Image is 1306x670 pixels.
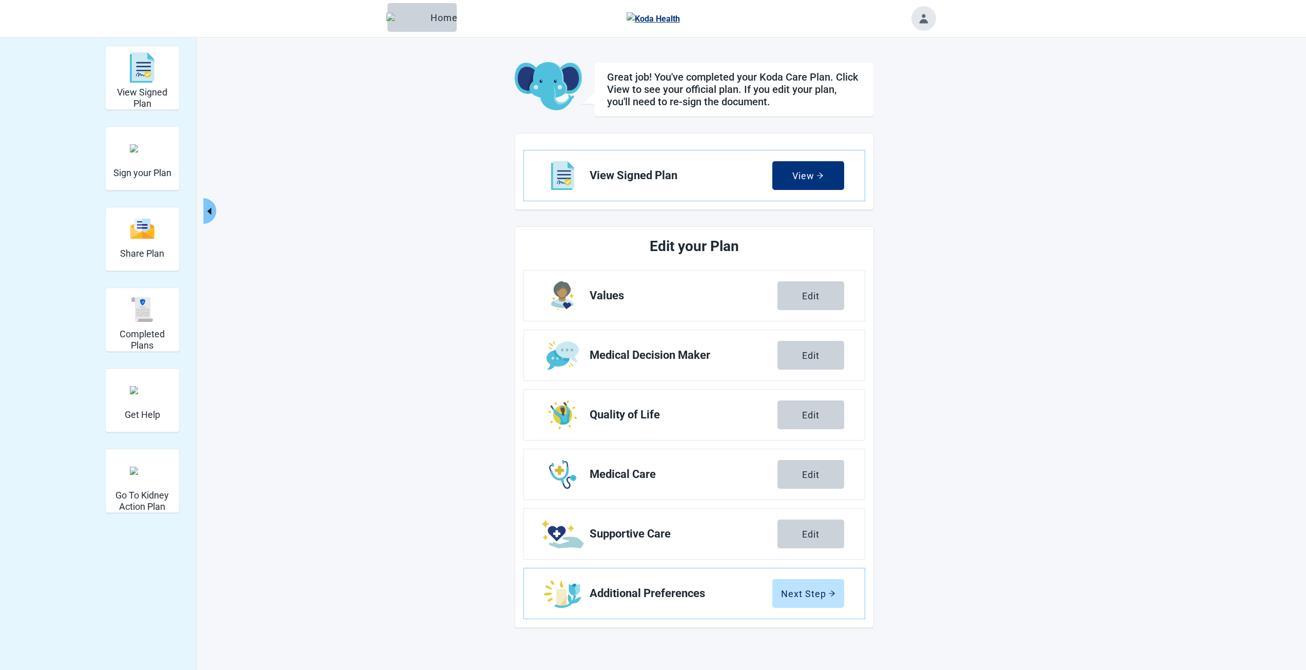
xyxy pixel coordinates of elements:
[130,297,154,322] img: svg%3e
[802,469,820,480] div: Edit
[204,206,214,216] span: caret-left
[772,579,844,608] button: Next Steparrow-right
[524,568,865,619] a: Edit Additional Preferences section
[524,330,865,380] a: Edit Medical Decision Maker section
[515,62,582,111] img: Koda Elephant
[105,46,180,110] div: View Signed Plan
[777,520,844,548] button: Edit
[590,290,777,302] span: Values
[396,12,449,23] div: Home
[777,460,844,489] button: Edit
[105,368,180,432] div: Get Help
[125,409,160,420] h2: Get Help
[120,248,164,259] h2: Share Plan
[802,350,820,360] div: Edit
[802,291,820,301] div: Edit
[590,409,777,421] span: Quality of Life
[130,144,154,152] img: make_plan_official.svg
[130,386,154,394] img: person-question.svg
[524,150,865,201] a: View View Signed Plan section
[802,410,820,420] div: Edit
[203,198,216,224] button: Collapse menu
[792,170,824,181] div: View
[590,528,777,540] span: Supportive Care
[781,588,835,599] div: Next Step
[816,172,824,179] span: arrow-right
[524,449,865,500] a: Edit Medical Care section
[911,6,936,31] button: Toggle account menu
[524,390,865,440] a: Edit Quality of Life section
[590,587,772,600] span: Additional Preferences
[627,12,680,25] img: Koda Health
[110,329,175,351] h2: Completed Plans
[828,590,835,597] span: arrow-right
[777,281,844,310] button: Edit
[772,161,844,190] button: Viewarrow-right
[387,3,457,32] button: ElephantHome
[524,271,865,321] a: Edit Values section
[453,62,935,628] main: Main content
[802,529,820,539] div: Edit
[130,467,154,475] img: kidney_action_plan.svg
[590,468,777,481] span: Medical Care
[105,288,180,352] div: Completed Plans
[110,87,175,109] h2: View Signed Plan
[607,71,861,108] h1: Great job! You've completed your Koda Care Plan. Click View to see your official plan. If you edi...
[113,167,171,179] h2: Sign your Plan
[386,13,426,22] img: Elephant
[105,207,180,271] div: Share Plan
[777,341,844,370] button: Edit
[562,235,827,258] h2: Edit your Plan
[590,169,772,182] span: View Signed Plan
[105,126,180,190] div: Sign your Plan
[130,218,154,240] img: svg%3e
[524,509,865,559] a: Edit Supportive Care section
[130,52,154,83] img: svg%3e
[777,400,844,429] button: Edit
[110,490,175,512] h2: Go To Kidney Action Plan
[590,349,777,361] span: Medical Decision Maker
[105,449,180,513] div: Go To Kidney Action Plan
